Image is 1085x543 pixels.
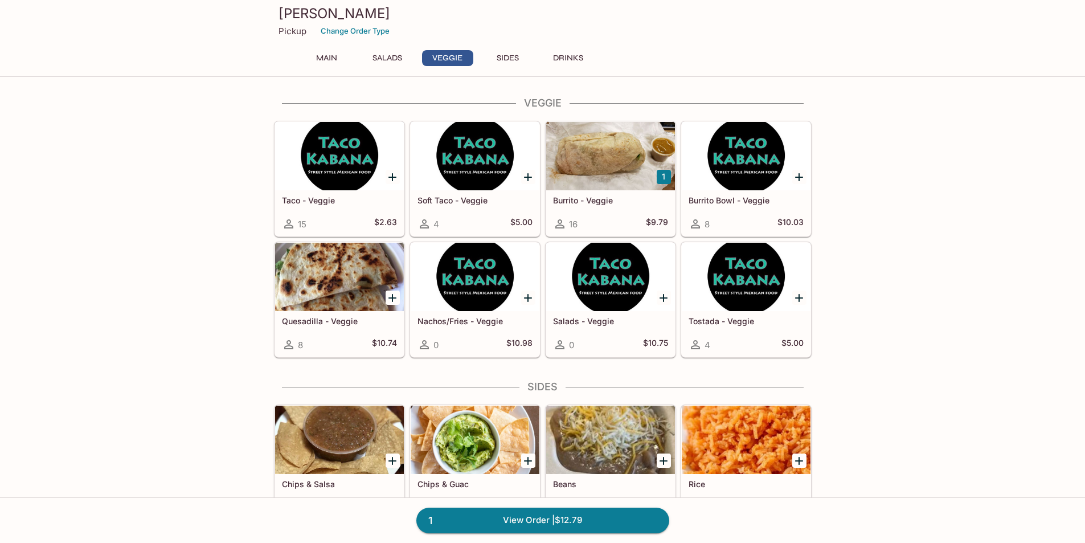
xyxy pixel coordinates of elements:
button: Add Quesadilla - Veggie [386,291,400,305]
div: Nachos/Fries - Veggie [411,243,539,311]
span: 0 [433,340,439,350]
div: Tostada - Veggie [682,243,810,311]
a: Quesadilla - Veggie8$10.74 [275,242,404,357]
button: Add Burrito Bowl - Veggie [792,170,806,184]
button: Add Salads - Veggie [657,291,671,305]
span: 8 [298,340,303,350]
span: 0 [569,340,574,350]
h5: Salads - Veggie [553,316,668,326]
button: Add Nachos/Fries - Veggie [521,291,535,305]
div: Salads - Veggie [546,243,675,311]
div: Quesadilla - Veggie [275,243,404,311]
h5: Rice [689,479,804,489]
h5: Beans [553,479,668,489]
div: Chips & Guac [411,406,539,474]
a: Burrito Bowl - Veggie8$10.03 [681,121,811,236]
div: Beans [546,406,675,474]
span: 15 [298,219,306,230]
a: Beans12$3.00 [546,405,675,520]
button: Salads [362,50,413,66]
a: Soft Taco - Veggie4$5.00 [410,121,540,236]
div: Taco - Veggie [275,122,404,190]
button: Add Chips & Salsa [386,454,400,468]
a: Rice18$3.00 [681,405,811,520]
button: Add Burrito - Veggie [657,170,671,184]
a: Salads - Veggie0$10.75 [546,242,675,357]
div: Burrito Bowl - Veggie [682,122,810,190]
h5: Taco - Veggie [282,195,397,205]
h5: Soft Taco - Veggie [417,195,533,205]
div: Chips & Salsa [275,406,404,474]
span: 8 [705,219,710,230]
h5: Quesadilla - Veggie [282,316,397,326]
h5: $5.00 [510,217,533,231]
button: Add Chips & Guac [521,454,535,468]
div: Soft Taco - Veggie [411,122,539,190]
span: 16 [569,219,578,230]
h4: Sides [274,381,812,393]
a: Tostada - Veggie4$5.00 [681,242,811,357]
button: Add Soft Taco - Veggie [521,170,535,184]
h5: $10.75 [643,338,668,352]
span: 4 [433,219,439,230]
button: Main [301,50,353,66]
a: Nachos/Fries - Veggie0$10.98 [410,242,540,357]
h5: $10.03 [777,217,804,231]
a: 1View Order |$12.79 [416,508,669,533]
a: Chips & Salsa35$6.64 [275,405,404,520]
h5: $2.63 [374,217,397,231]
h5: $10.74 [372,338,397,352]
button: Add Beans [657,454,671,468]
h5: Burrito Bowl - Veggie [689,195,804,205]
span: 4 [705,340,710,350]
button: Drinks [543,50,594,66]
button: Add Rice [792,454,806,468]
h5: $10.98 [506,338,533,352]
h4: Veggie [274,97,812,109]
span: 1 [421,513,439,529]
button: Add Taco - Veggie [386,170,400,184]
h5: Burrito - Veggie [553,195,668,205]
h5: $5.00 [781,338,804,352]
a: Taco - Veggie15$2.63 [275,121,404,236]
button: Veggie [422,50,473,66]
h5: Chips & Salsa [282,479,397,489]
button: Sides [482,50,534,66]
h5: Chips & Guac [417,479,533,489]
p: Pickup [279,26,306,36]
h5: $9.79 [646,217,668,231]
div: Burrito - Veggie [546,122,675,190]
h5: Tostada - Veggie [689,316,804,326]
a: Burrito - Veggie16$9.79 [546,121,675,236]
button: Change Order Type [316,22,395,40]
a: Chips & Guac15$8.50 [410,405,540,520]
div: Rice [682,406,810,474]
h3: [PERSON_NAME] [279,5,807,22]
button: Add Tostada - Veggie [792,291,806,305]
h5: Nachos/Fries - Veggie [417,316,533,326]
